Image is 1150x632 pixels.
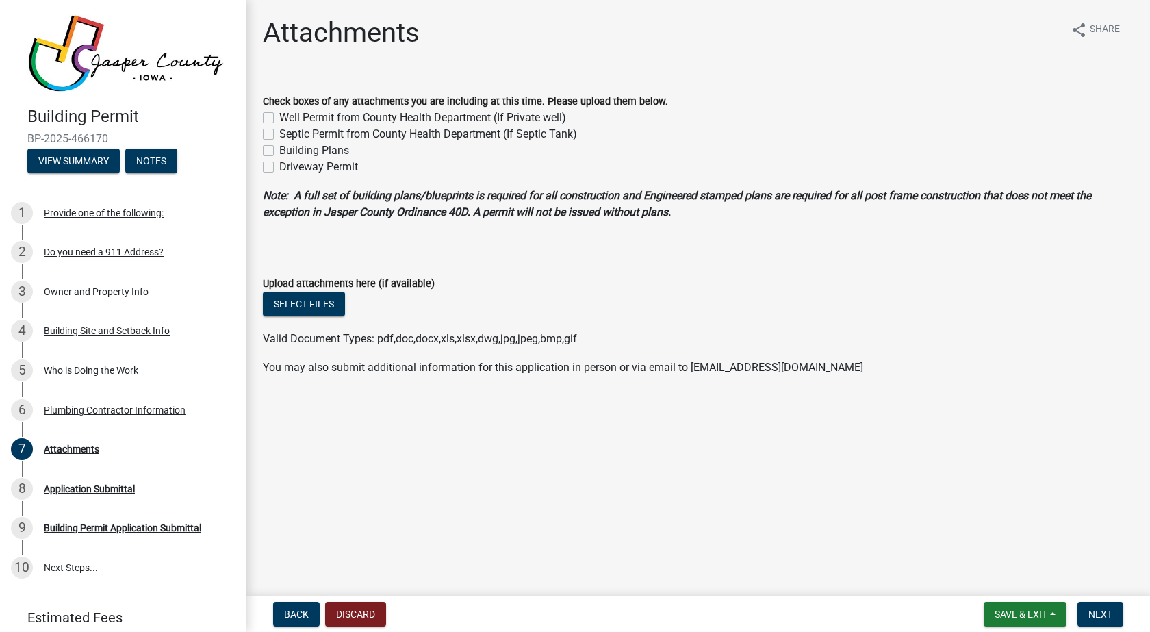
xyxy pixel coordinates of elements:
[11,202,33,224] div: 1
[11,320,33,342] div: 4
[11,241,33,263] div: 2
[27,107,235,127] h4: Building Permit
[995,609,1047,620] span: Save & Exit
[279,142,349,159] label: Building Plans
[11,478,33,500] div: 8
[325,602,386,627] button: Discard
[11,517,33,539] div: 9
[1060,16,1131,43] button: shareShare
[11,438,33,460] div: 7
[44,444,99,454] div: Attachments
[11,399,33,421] div: 6
[263,16,420,49] h1: Attachments
[27,132,219,145] span: BP-2025-466170
[279,126,577,142] label: Septic Permit from County Health Department (If Septic Tank)
[44,326,170,336] div: Building Site and Setback Info
[263,97,668,107] label: Check boxes of any attachments you are including at this time. Please upload them below.
[279,110,566,126] label: Well Permit from County Health Department (If Private well)
[273,602,320,627] button: Back
[125,156,177,167] wm-modal-confirm: Notes
[1090,22,1120,38] span: Share
[27,149,120,173] button: View Summary
[11,281,33,303] div: 3
[11,604,225,631] a: Estimated Fees
[263,292,345,316] button: Select files
[44,484,135,494] div: Application Submittal
[44,247,164,257] div: Do you need a 911 Address?
[44,366,138,375] div: Who is Doing the Work
[44,523,201,533] div: Building Permit Application Submittal
[1088,609,1112,620] span: Next
[984,602,1066,627] button: Save & Exit
[11,557,33,579] div: 10
[279,159,358,175] label: Driveway Permit
[27,14,225,92] img: Jasper County, Iowa
[284,609,309,620] span: Back
[44,208,164,218] div: Provide one of the following:
[44,405,186,415] div: Plumbing Contractor Information
[1077,602,1123,627] button: Next
[44,287,149,296] div: Owner and Property Info
[263,189,1091,218] strong: Note: A full set of building plans/blueprints is required for all construction and Engineered sta...
[263,359,1134,376] p: You may also submit additional information for this application in person or via email to [EMAIL_...
[27,156,120,167] wm-modal-confirm: Summary
[11,359,33,381] div: 5
[1071,22,1087,38] i: share
[263,332,577,345] span: Valid Document Types: pdf,doc,docx,xls,xlsx,dwg,jpg,jpeg,bmp,gif
[125,149,177,173] button: Notes
[263,279,435,289] label: Upload attachments here (if available)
